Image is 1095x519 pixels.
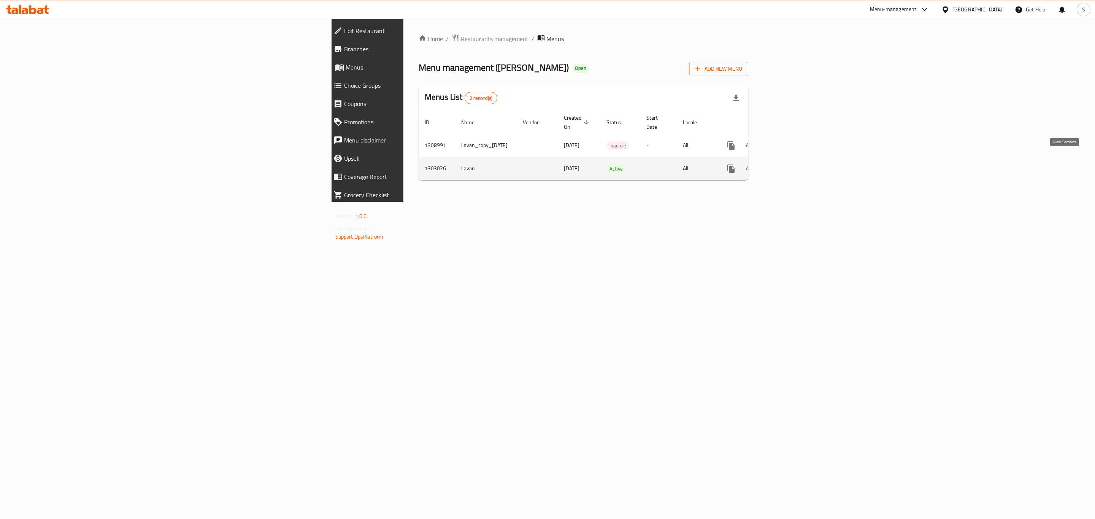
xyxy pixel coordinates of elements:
[327,76,514,95] a: Choice Groups
[355,211,367,221] span: 1.0.0
[564,113,591,131] span: Created On
[606,118,631,127] span: Status
[606,164,626,173] div: Active
[335,232,384,242] a: Support.OpsPlatform
[740,160,759,178] button: Change Status
[344,172,508,181] span: Coverage Report
[606,141,629,150] span: Inactive
[419,111,801,180] table: enhanced table
[327,22,514,40] a: Edit Restaurant
[695,64,742,74] span: Add New Menu
[952,5,1003,14] div: [GEOGRAPHIC_DATA]
[572,65,589,71] span: Open
[606,165,626,173] span: Active
[546,34,564,43] span: Menus
[870,5,917,14] div: Menu-management
[465,95,497,102] span: 2 record(s)
[640,134,677,157] td: -
[346,63,508,72] span: Menus
[572,64,589,73] div: Open
[461,118,484,127] span: Name
[344,26,508,35] span: Edit Restaurant
[344,136,508,145] span: Menu disclaimer
[344,117,508,127] span: Promotions
[646,113,668,131] span: Start Date
[327,186,514,204] a: Grocery Checklist
[335,224,370,234] span: Get support on:
[465,92,498,104] div: Total records count
[344,99,508,108] span: Coupons
[722,160,740,178] button: more
[425,118,439,127] span: ID
[532,34,534,43] li: /
[327,58,514,76] a: Menus
[344,154,508,163] span: Upsell
[344,81,508,90] span: Choice Groups
[327,40,514,58] a: Branches
[564,140,579,150] span: [DATE]
[640,157,677,180] td: -
[677,134,716,157] td: All
[344,190,508,199] span: Grocery Checklist
[419,34,748,44] nav: breadcrumb
[716,111,801,134] th: Actions
[1082,5,1085,14] span: S
[727,89,745,107] div: Export file
[523,118,549,127] span: Vendor
[327,131,514,149] a: Menu disclaimer
[722,136,740,155] button: more
[327,168,514,186] a: Coverage Report
[677,157,716,180] td: All
[689,62,748,76] button: Add New Menu
[683,118,707,127] span: Locale
[344,44,508,54] span: Branches
[335,211,354,221] span: Version:
[327,113,514,131] a: Promotions
[327,149,514,168] a: Upsell
[425,92,497,104] h2: Menus List
[564,163,579,173] span: [DATE]
[740,136,759,155] button: Change Status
